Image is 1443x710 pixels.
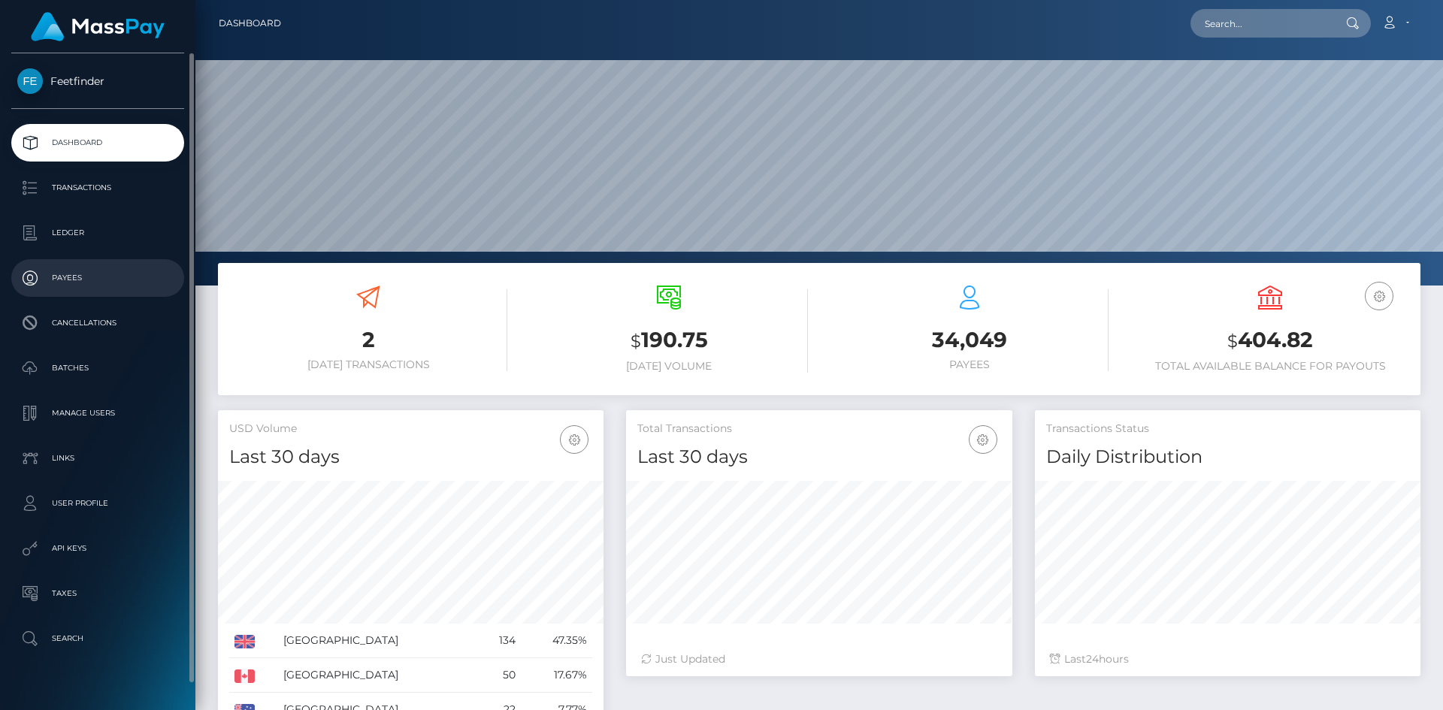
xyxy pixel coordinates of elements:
img: CA.png [234,669,255,683]
a: User Profile [11,485,184,522]
a: Links [11,440,184,477]
img: GB.png [234,635,255,648]
td: 47.35% [521,624,592,658]
input: Search... [1190,9,1332,38]
td: [GEOGRAPHIC_DATA] [278,658,478,693]
div: Just Updated [641,651,997,667]
a: Manage Users [11,394,184,432]
a: Search [11,620,184,657]
a: Payees [11,259,184,297]
a: Taxes [11,575,184,612]
h6: Payees [830,358,1109,371]
td: 134 [478,624,521,658]
a: Transactions [11,169,184,207]
p: User Profile [17,492,178,515]
p: API Keys [17,537,178,560]
p: Search [17,627,178,650]
h3: 404.82 [1131,325,1409,356]
h6: [DATE] Transactions [229,358,507,371]
span: 24 [1086,652,1099,666]
h5: Total Transactions [637,421,1000,437]
h4: Last 30 days [229,444,592,470]
a: API Keys [11,530,184,567]
img: Feetfinder [17,68,43,94]
td: 50 [478,658,521,693]
a: Batches [11,349,184,387]
a: Cancellations [11,304,184,342]
h3: 2 [229,325,507,355]
h6: [DATE] Volume [530,360,808,373]
h3: 34,049 [830,325,1109,355]
small: $ [1227,331,1238,352]
h3: 190.75 [530,325,808,356]
p: Manage Users [17,402,178,424]
p: Taxes [17,582,178,605]
a: Dashboard [219,8,281,39]
h5: USD Volume [229,421,592,437]
small: $ [631,331,641,352]
h4: Last 30 days [637,444,1000,470]
a: Dashboard [11,124,184,162]
div: Last hours [1050,651,1405,667]
span: Feetfinder [11,74,184,88]
p: Cancellations [17,312,178,334]
a: Ledger [11,214,184,252]
h5: Transactions Status [1046,421,1409,437]
td: 17.67% [521,658,592,693]
p: Payees [17,267,178,289]
h4: Daily Distribution [1046,444,1409,470]
p: Links [17,447,178,470]
h6: Total Available Balance for Payouts [1131,360,1409,373]
img: MassPay Logo [31,12,165,41]
p: Transactions [17,177,178,199]
td: [GEOGRAPHIC_DATA] [278,624,478,658]
p: Ledger [17,222,178,244]
p: Dashboard [17,131,178,154]
p: Batches [17,357,178,379]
